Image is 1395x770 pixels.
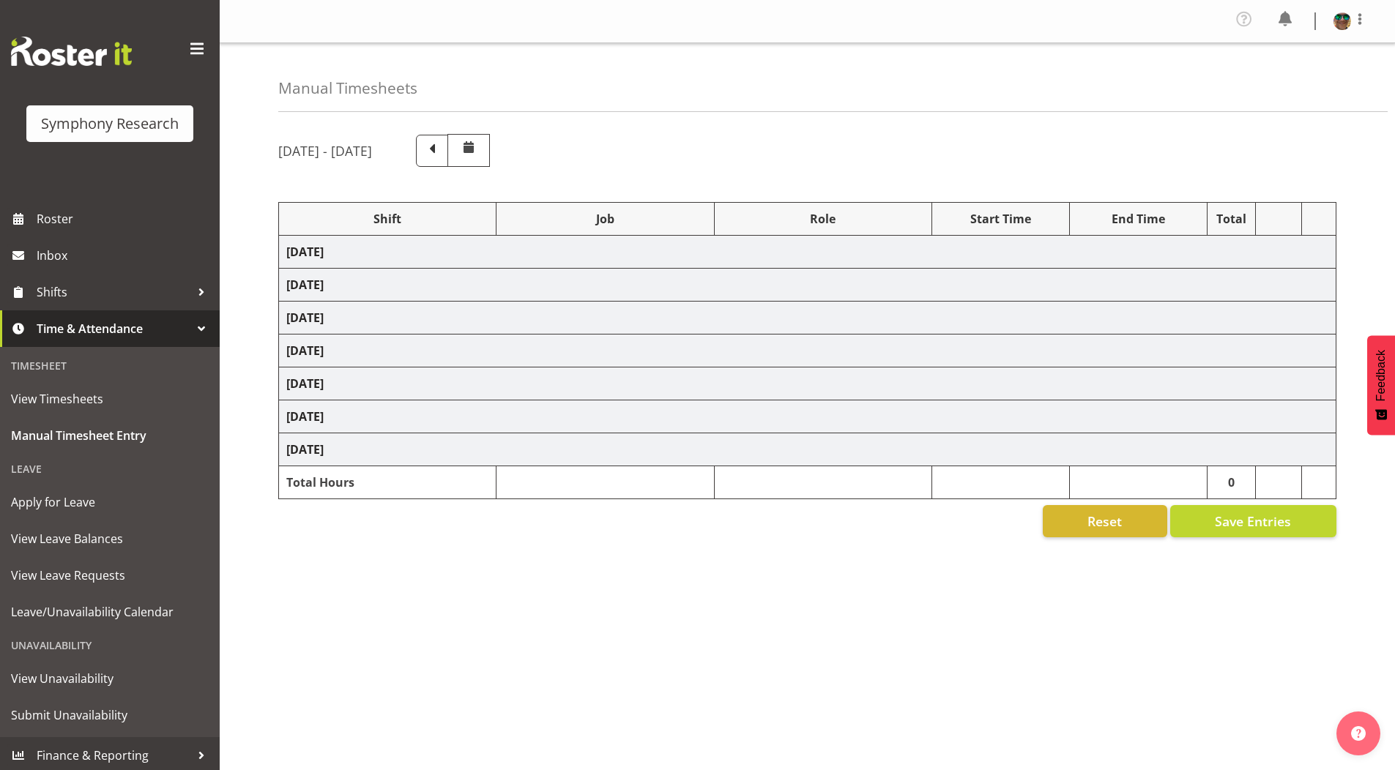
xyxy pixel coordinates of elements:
[279,367,1336,400] td: [DATE]
[1207,466,1256,499] td: 0
[11,528,209,550] span: View Leave Balances
[278,143,372,159] h5: [DATE] - [DATE]
[279,334,1336,367] td: [DATE]
[11,388,209,410] span: View Timesheets
[1215,512,1291,531] span: Save Entries
[4,660,216,697] a: View Unavailability
[279,269,1336,302] td: [DATE]
[37,281,190,303] span: Shifts
[41,113,179,135] div: Symphony Research
[11,564,209,586] span: View Leave Requests
[286,210,488,228] div: Shift
[4,381,216,417] a: View Timesheets
[4,557,216,594] a: View Leave Requests
[279,302,1336,334] td: [DATE]
[4,454,216,484] div: Leave
[4,417,216,454] a: Manual Timesheet Entry
[11,491,209,513] span: Apply for Leave
[279,400,1336,433] td: [DATE]
[37,244,212,266] span: Inbox
[4,697,216,733] a: Submit Unavailability
[1367,335,1395,435] button: Feedback - Show survey
[4,520,216,557] a: View Leave Balances
[940,210,1062,228] div: Start Time
[4,351,216,381] div: Timesheet
[11,425,209,446] span: Manual Timesheet Entry
[1351,726,1366,741] img: help-xxl-2.png
[278,80,417,97] h4: Manual Timesheets
[4,484,216,520] a: Apply for Leave
[1333,12,1351,30] img: said-a-husainf550afc858a57597b0cc8f557ce64376.png
[11,668,209,689] span: View Unavailability
[1215,210,1249,228] div: Total
[11,704,209,726] span: Submit Unavailability
[722,210,924,228] div: Role
[504,210,706,228] div: Job
[4,594,216,630] a: Leave/Unavailability Calendar
[4,630,216,660] div: Unavailability
[11,601,209,623] span: Leave/Unavailability Calendar
[1043,505,1167,537] button: Reset
[1374,350,1388,401] span: Feedback
[1170,505,1336,537] button: Save Entries
[37,208,212,230] span: Roster
[1077,210,1199,228] div: End Time
[279,466,496,499] td: Total Hours
[11,37,132,66] img: Rosterit website logo
[279,236,1336,269] td: [DATE]
[37,318,190,340] span: Time & Attendance
[37,744,190,766] span: Finance & Reporting
[279,433,1336,466] td: [DATE]
[1087,512,1122,531] span: Reset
